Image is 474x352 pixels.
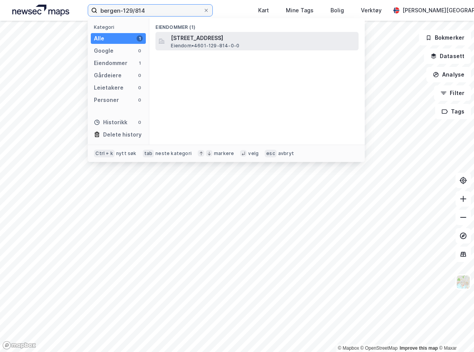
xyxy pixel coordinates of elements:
[94,71,122,80] div: Gårdeiere
[171,43,239,49] span: Eiendom • 4601-129-814-0-0
[434,85,471,101] button: Filter
[137,72,143,78] div: 0
[94,95,119,105] div: Personer
[278,150,294,157] div: avbryt
[214,150,234,157] div: markere
[435,104,471,119] button: Tags
[94,46,113,55] div: Google
[456,275,471,289] img: Z
[248,150,259,157] div: velg
[286,6,314,15] div: Mine Tags
[94,83,124,92] div: Leietakere
[2,341,36,350] a: Mapbox homepage
[103,130,142,139] div: Delete history
[94,150,115,157] div: Ctrl + k
[171,33,355,43] span: [STREET_ADDRESS]
[137,35,143,42] div: 1
[361,345,398,351] a: OpenStreetMap
[330,6,344,15] div: Bolig
[97,5,203,16] input: Søk på adresse, matrikkel, gårdeiere, leietakere eller personer
[137,85,143,91] div: 0
[400,345,438,351] a: Improve this map
[94,34,104,43] div: Alle
[338,345,359,351] a: Mapbox
[137,97,143,103] div: 0
[265,150,277,157] div: esc
[258,6,269,15] div: Kart
[419,30,471,45] button: Bokmerker
[94,118,127,127] div: Historikk
[94,58,127,68] div: Eiendommer
[137,119,143,125] div: 0
[137,60,143,66] div: 1
[424,48,471,64] button: Datasett
[94,24,146,30] div: Kategori
[436,315,474,352] iframe: Chat Widget
[143,150,154,157] div: tab
[137,48,143,54] div: 0
[426,67,471,82] button: Analyse
[155,150,192,157] div: neste kategori
[12,5,69,16] img: logo.a4113a55bc3d86da70a041830d287a7e.svg
[436,315,474,352] div: Kontrollprogram for chat
[116,150,137,157] div: nytt søk
[361,6,382,15] div: Verktøy
[149,18,365,32] div: Eiendommer (1)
